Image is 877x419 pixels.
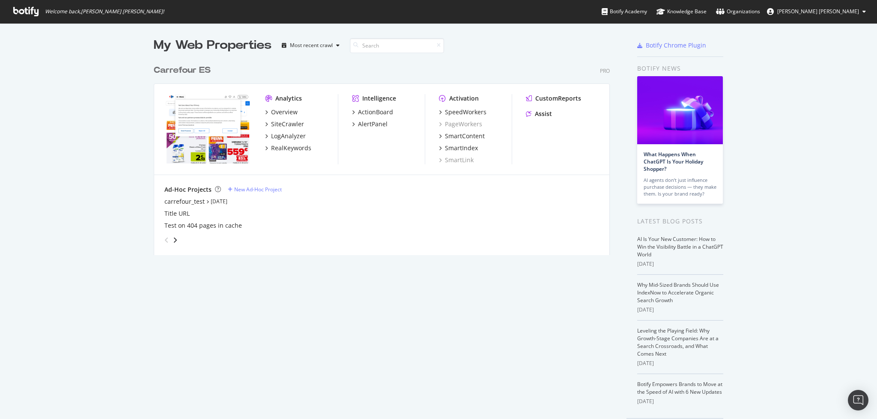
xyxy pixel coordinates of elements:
div: angle-right [172,236,178,244]
div: Latest Blog Posts [637,217,723,226]
a: New Ad-Hoc Project [228,186,282,193]
div: Organizations [716,7,760,16]
div: AlertPanel [358,120,388,128]
a: Title URL [164,209,190,218]
div: [DATE] [637,360,723,367]
img: www.carrefour.es [164,94,251,163]
a: AI Is Your New Customer: How to Win the Visibility Battle in a ChatGPT World [637,235,723,258]
a: What Happens When ChatGPT Is Your Holiday Shopper? [644,151,703,172]
a: ActionBoard [352,108,393,116]
a: Leveling the Playing Field: Why Growth-Stage Companies Are at a Search Crossroads, and What Comes... [637,327,719,357]
div: Analytics [275,94,302,103]
a: SmartIndex [439,144,478,152]
button: [PERSON_NAME] [PERSON_NAME] [760,5,873,18]
div: Pro [600,67,610,74]
div: [DATE] [637,260,723,268]
div: New Ad-Hoc Project [234,186,282,193]
a: SiteCrawler [265,120,304,128]
a: Test on 404 pages in cache [164,221,242,230]
a: SpeedWorkers [439,108,486,116]
div: Open Intercom Messenger [848,390,868,410]
span: Alina Paula Danci [777,8,859,15]
a: Botify Empowers Brands to Move at the Speed of AI with 6 New Updates [637,380,722,395]
div: Botify Academy [602,7,647,16]
button: Most recent crawl [278,39,343,52]
div: Botify Chrome Plugin [646,41,706,50]
a: SmartContent [439,132,485,140]
div: RealKeywords [271,144,311,152]
div: SiteCrawler [271,120,304,128]
div: Knowledge Base [656,7,707,16]
div: ActionBoard [358,108,393,116]
div: CustomReports [535,94,581,103]
a: carrefour_test [164,197,205,206]
a: Carrefour ES [154,64,214,77]
a: LogAnalyzer [265,132,306,140]
div: SmartContent [445,132,485,140]
div: Activation [449,94,479,103]
div: LogAnalyzer [271,132,306,140]
a: RealKeywords [265,144,311,152]
div: My Web Properties [154,37,271,54]
div: Assist [535,110,552,118]
a: Assist [526,110,552,118]
a: CustomReports [526,94,581,103]
div: angle-left [161,233,172,247]
input: Search [350,38,444,53]
a: PageWorkers [439,120,482,128]
div: [DATE] [637,398,723,405]
div: Carrefour ES [154,64,211,77]
a: [DATE] [211,198,227,205]
div: grid [154,54,617,255]
div: Overview [271,108,298,116]
div: SpeedWorkers [445,108,486,116]
a: SmartLink [439,156,474,164]
div: SmartIndex [445,144,478,152]
div: [DATE] [637,306,723,314]
img: What Happens When ChatGPT Is Your Holiday Shopper? [637,76,723,144]
div: Most recent crawl [290,43,333,48]
div: AI agents don’t just influence purchase decisions — they make them. Is your brand ready? [644,177,716,197]
a: Why Mid-Sized Brands Should Use IndexNow to Accelerate Organic Search Growth [637,281,719,304]
div: Intelligence [362,94,396,103]
span: Welcome back, [PERSON_NAME] [PERSON_NAME] ! [45,8,164,15]
a: Botify Chrome Plugin [637,41,706,50]
div: Ad-Hoc Projects [164,185,212,194]
div: Botify news [637,64,723,73]
a: AlertPanel [352,120,388,128]
a: Overview [265,108,298,116]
